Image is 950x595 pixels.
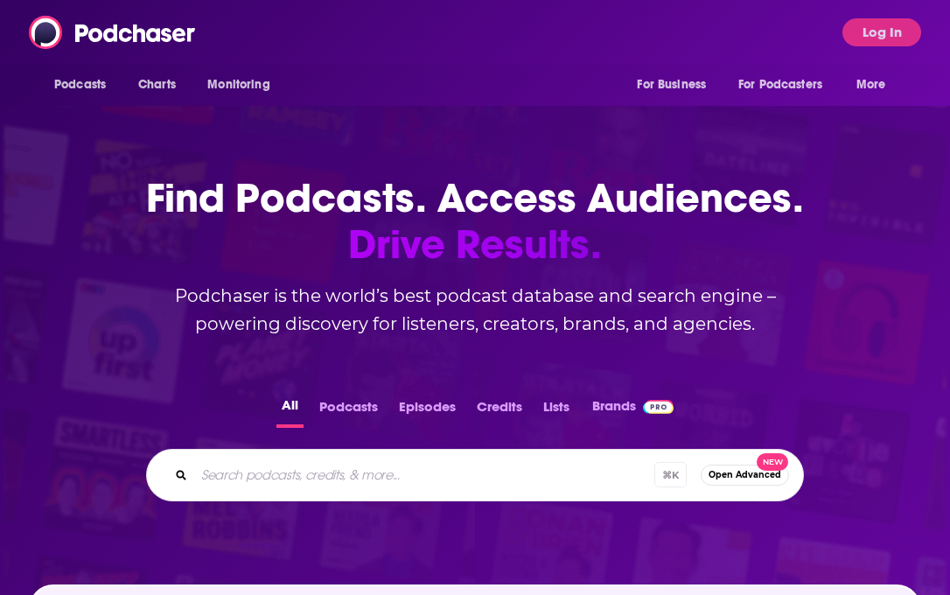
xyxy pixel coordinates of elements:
[538,394,575,428] button: Lists
[125,221,825,268] span: Drive Results.
[194,461,654,489] input: Search podcasts, credits, & more...
[701,465,789,486] button: Open AdvancedNew
[856,73,886,97] span: More
[195,68,292,101] button: open menu
[592,394,674,428] a: BrandsPodchaser Pro
[625,68,728,101] button: open menu
[125,175,825,268] h1: Find Podcasts. Access Audiences.
[757,453,788,472] span: New
[844,68,908,101] button: open menu
[727,68,848,101] button: open menu
[146,449,804,501] div: Search podcasts, credits, & more...
[738,73,822,97] span: For Podcasters
[127,68,186,101] a: Charts
[54,73,106,97] span: Podcasts
[709,470,781,479] span: Open Advanced
[637,73,706,97] span: For Business
[42,68,129,101] button: open menu
[842,18,921,46] button: Log In
[138,73,176,97] span: Charts
[472,394,527,428] button: Credits
[207,73,269,97] span: Monitoring
[276,394,304,428] button: All
[125,282,825,338] h2: Podchaser is the world’s best podcast database and search engine – powering discovery for listene...
[654,462,687,487] span: ⌘ K
[314,394,383,428] button: Podcasts
[394,394,461,428] button: Episodes
[29,16,197,49] img: Podchaser - Follow, Share and Rate Podcasts
[643,400,674,414] img: Podchaser Pro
